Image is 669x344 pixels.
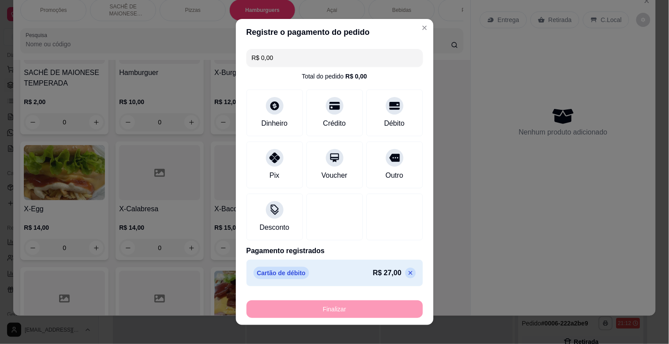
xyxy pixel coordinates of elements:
[385,170,403,181] div: Outro
[252,49,418,67] input: Ex.: hambúrguer de cordeiro
[418,21,432,35] button: Close
[345,72,367,81] div: R$ 0,00
[262,118,288,129] div: Dinheiro
[323,118,346,129] div: Crédito
[247,246,423,256] p: Pagamento registrados
[269,170,279,181] div: Pix
[302,72,367,81] div: Total do pedido
[254,267,309,279] p: Cartão de débito
[321,170,348,181] div: Voucher
[384,118,404,129] div: Débito
[373,268,402,278] p: R$ 27,00
[260,222,290,233] div: Desconto
[236,19,434,45] header: Registre o pagamento do pedido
